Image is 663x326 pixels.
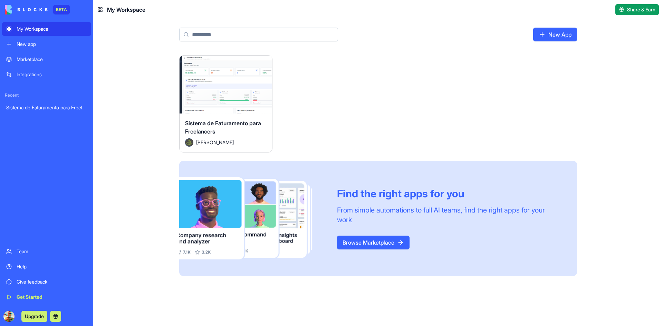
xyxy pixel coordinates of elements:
div: BETA [53,5,70,14]
img: Avatar [185,138,193,147]
a: New app [2,37,91,51]
button: Upgrade [21,311,47,322]
div: Find the right apps for you [337,187,560,200]
button: Share & Earn [615,4,659,15]
div: Integrations [17,71,87,78]
a: Team [2,245,91,258]
span: Share & Earn [627,6,655,13]
div: New app [17,41,87,48]
a: New App [533,28,577,41]
div: Get Started [17,294,87,300]
span: Sistema de Faturamento para Freelancers [185,120,261,135]
a: Get Started [2,290,91,304]
span: [PERSON_NAME] [196,139,234,146]
a: Help [2,260,91,274]
a: Integrations [2,68,91,81]
a: My Workspace [2,22,91,36]
div: Team [17,248,87,255]
img: Frame_181_egmpey.png [179,177,326,260]
a: Sistema de Faturamento para FreelancersAvatar[PERSON_NAME] [179,55,272,152]
span: Recent [2,92,91,98]
a: Sistema de Faturamento para Freelancers [2,101,91,115]
div: Sistema de Faturamento para Freelancers [6,104,87,111]
a: Give feedback [2,275,91,289]
span: My Workspace [107,6,145,14]
a: BETA [5,5,70,14]
div: Marketplace [17,56,87,63]
img: logo [5,5,48,14]
div: From simple automations to full AI teams, find the right apps for your work [337,205,560,225]
a: Upgrade [21,313,47,319]
div: Help [17,263,87,270]
a: Marketplace [2,52,91,66]
div: My Workspace [17,26,87,32]
div: Give feedback [17,278,87,285]
img: ACg8ocIb9EVBQQu06JlCgqTf6EgoUYj4ba_xHiRKThHdoj2dflUFBY4=s96-c [3,311,15,322]
a: Browse Marketplace [337,236,410,249]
